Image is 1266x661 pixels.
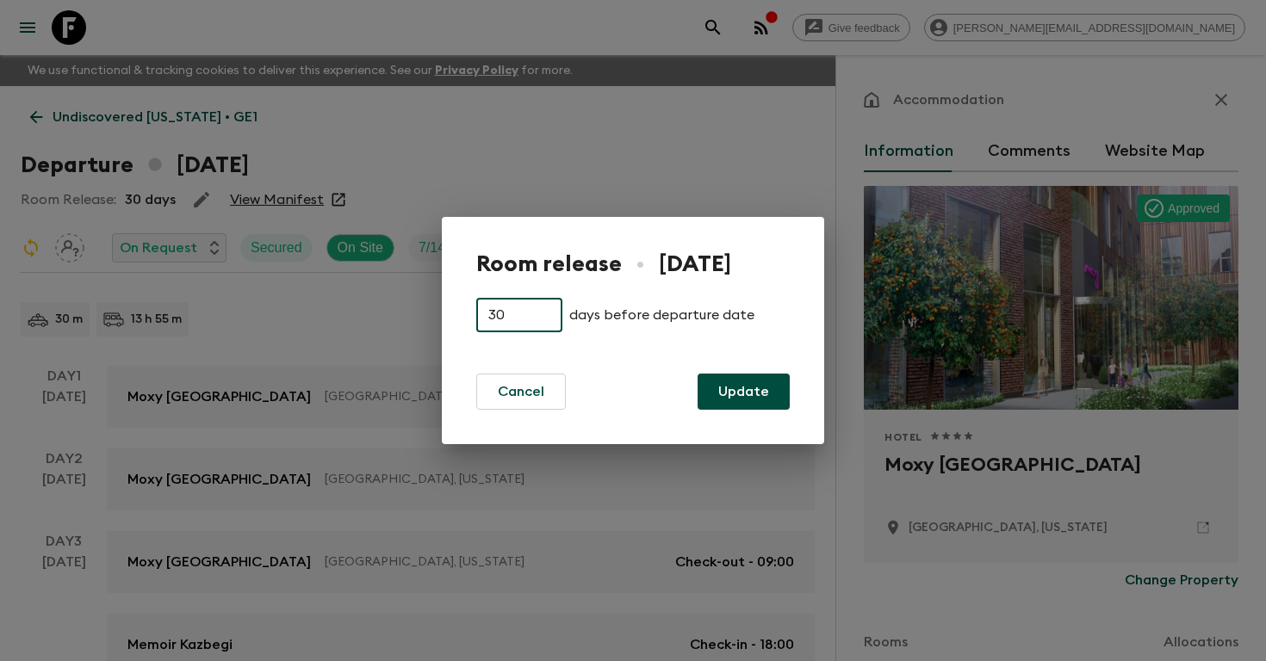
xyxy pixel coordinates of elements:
button: Update [698,374,790,410]
input: e.g. 30 [476,298,562,332]
p: days before departure date [569,298,754,325]
h1: • [636,251,645,277]
button: Cancel [476,374,566,410]
h1: [DATE] [659,251,731,277]
h1: Room release [476,251,622,277]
